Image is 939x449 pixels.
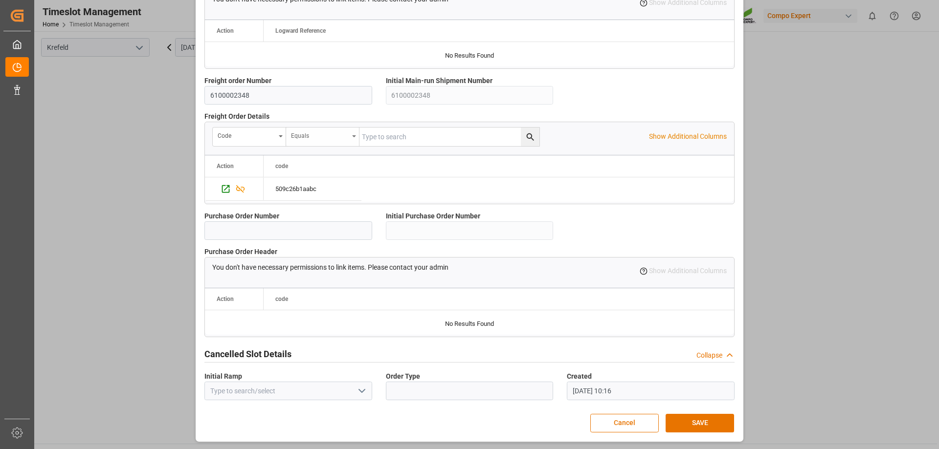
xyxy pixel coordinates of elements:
div: code [218,129,275,140]
input: Type to search/select [204,382,372,400]
span: Purchase Order Number [204,211,279,221]
button: Cancel [590,414,659,432]
div: Equals [291,129,349,140]
span: Initial Main-run Shipment Number [386,76,492,86]
span: code [275,296,288,302]
div: 509c26b1aabc [264,177,361,200]
h2: Cancelled Slot Details [204,347,291,361]
span: Logward Reference [275,27,326,34]
p: Show Additional Columns [649,131,727,142]
button: open menu [286,128,359,146]
input: DD.MM.YYYY HH:MM [567,382,735,400]
button: SAVE [666,414,734,432]
button: open menu [213,128,286,146]
button: open menu [354,384,368,399]
div: Press SPACE to select this row. [205,177,264,201]
div: Action [217,296,234,302]
span: Created [567,371,592,382]
div: Action [217,163,234,170]
p: You don't have necessary permissions to link items. Please contact your admin [212,262,448,273]
span: Freight order Number [204,76,271,86]
input: Type to search [359,128,539,146]
div: Collapse [696,350,722,361]
div: Action [217,27,234,34]
span: Purchase Order Header [204,247,277,257]
span: Order Type [386,371,420,382]
span: Initial Purchase Order Number [386,211,480,221]
div: Press SPACE to select this row. [264,177,361,201]
span: Freight Order Details [204,111,269,122]
span: Initial Ramp [204,371,242,382]
span: code [275,163,288,170]
button: search button [521,128,539,146]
